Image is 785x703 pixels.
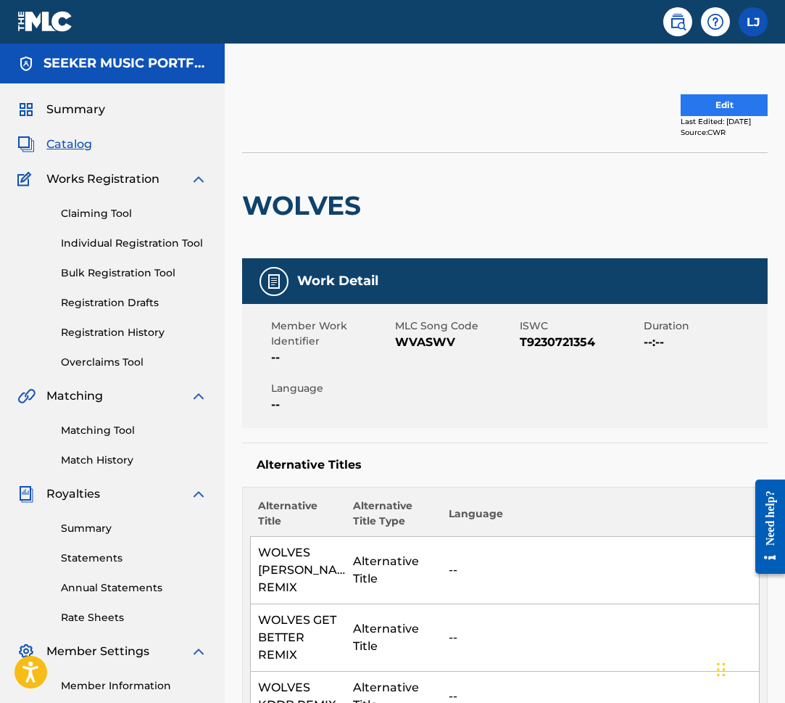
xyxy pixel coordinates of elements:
[644,334,764,351] span: --:--
[61,206,207,221] a: Claiming Tool
[17,11,73,32] img: MLC Logo
[271,349,391,366] span: --
[717,648,726,691] div: Drag
[17,136,92,153] a: CatalogCatalog
[61,266,207,281] a: Bulk Registration Tool
[265,273,283,290] img: Work Detail
[271,381,391,396] span: Language
[257,458,753,472] h5: Alternative Titles
[441,498,760,537] th: Language
[61,453,207,468] a: Match History
[46,387,103,405] span: Matching
[644,318,764,334] span: Duration
[251,537,346,604] td: WOLVES [PERSON_NAME] REMIX
[441,604,760,672] td: --
[46,136,92,153] span: Catalog
[61,521,207,536] a: Summary
[61,610,207,625] a: Rate Sheets
[61,551,207,566] a: Statements
[17,55,35,73] img: Accounts
[669,13,686,30] img: search
[681,94,768,116] button: Edit
[346,537,441,604] td: Alternative Title
[713,633,785,703] iframe: Chat Widget
[271,318,391,349] span: Member Work Identifier
[395,334,515,351] span: WVASWV
[46,170,159,188] span: Works Registration
[663,7,692,36] a: Public Search
[61,423,207,438] a: Matching Tool
[346,604,441,672] td: Alternative Title
[346,498,441,537] th: Alternative Title Type
[46,643,149,660] span: Member Settings
[744,469,785,585] iframe: Resource Center
[17,101,35,118] img: Summary
[707,13,724,30] img: help
[61,678,207,694] a: Member Information
[17,101,105,118] a: SummarySummary
[46,101,105,118] span: Summary
[242,189,368,222] h2: WOLVES
[61,236,207,251] a: Individual Registration Tool
[190,170,207,188] img: expand
[190,387,207,405] img: expand
[681,127,768,138] div: Source: CWR
[395,318,515,334] span: MLC Song Code
[297,273,378,289] h5: Work Detail
[17,387,36,405] img: Matching
[61,325,207,340] a: Registration History
[271,396,391,414] span: --
[190,485,207,503] img: expand
[520,318,640,334] span: ISWC
[46,485,100,503] span: Royalties
[61,580,207,596] a: Annual Statements
[701,7,730,36] div: Help
[681,116,768,127] div: Last Edited: [DATE]
[17,485,35,503] img: Royalties
[61,295,207,311] a: Registration Drafts
[441,537,760,604] td: --
[251,604,346,672] td: WOLVES GET BETTER REMIX
[43,55,207,72] h5: SEEKER MUSIC PORTFOLIO HOLDCO I LP
[739,7,768,36] div: User Menu
[61,355,207,370] a: Overclaims Tool
[17,170,36,188] img: Works Registration
[17,136,35,153] img: Catalog
[520,334,640,351] span: T9230721354
[190,643,207,660] img: expand
[17,643,35,660] img: Member Settings
[251,498,346,537] th: Alternative Title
